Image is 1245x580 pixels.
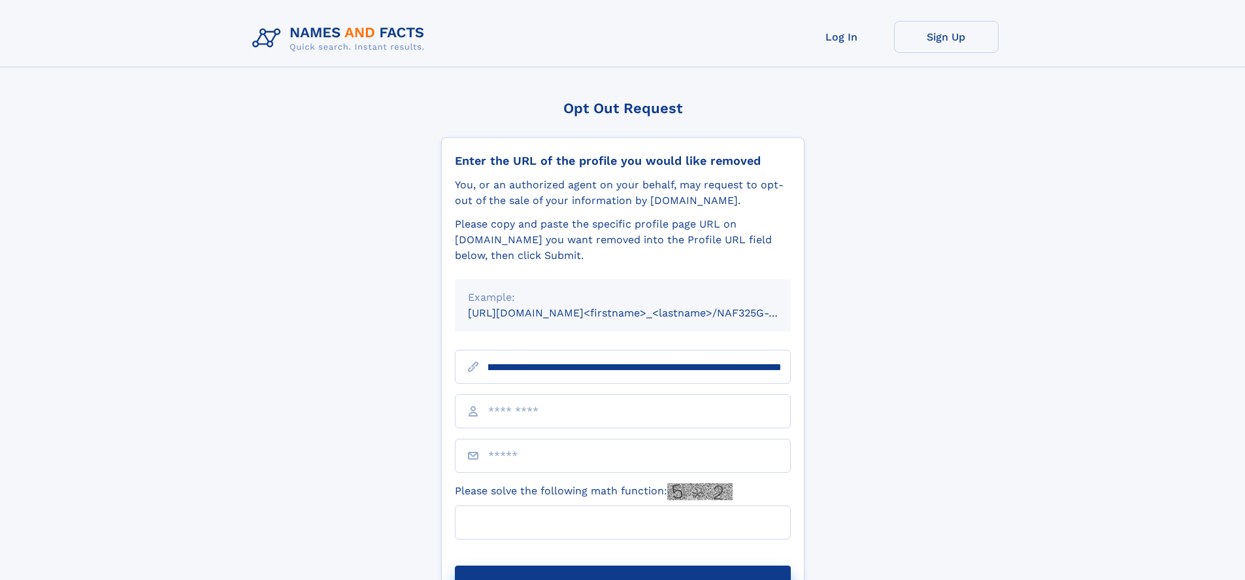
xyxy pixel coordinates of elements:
[455,154,791,168] div: Enter the URL of the profile you would like removed
[468,307,816,319] small: [URL][DOMAIN_NAME]<firstname>_<lastname>/NAF325G-xxxxxxxx
[789,21,894,53] a: Log In
[468,290,778,305] div: Example:
[441,100,805,116] div: Opt Out Request
[455,483,733,500] label: Please solve the following math function:
[247,21,435,56] img: Logo Names and Facts
[894,21,999,53] a: Sign Up
[455,216,791,264] div: Please copy and paste the specific profile page URL on [DOMAIN_NAME] you want removed into the Pr...
[455,177,791,209] div: You, or an authorized agent on your behalf, may request to opt-out of the sale of your informatio...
